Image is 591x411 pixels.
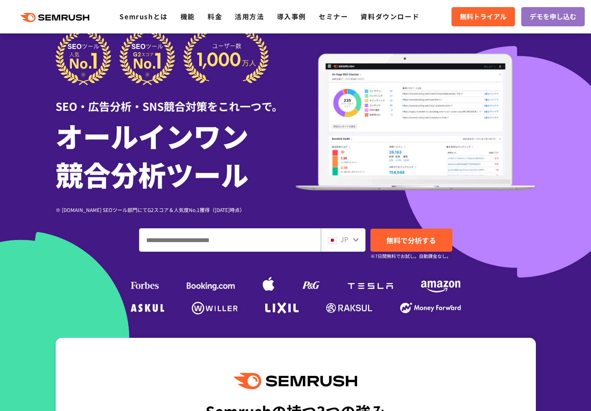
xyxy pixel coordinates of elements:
a: 機能 [180,11,195,21]
span: JP [340,234,348,244]
input: ドメイン、キーワードまたはURLを入力してください [140,229,320,251]
span: 無料トライアル [460,11,507,22]
a: 活用方法 [235,11,264,21]
div: ※ [DOMAIN_NAME] SEOツール部門にてG2スコア＆人気度No.1獲得（[DATE]時点） [56,206,296,214]
a: デモを申し込む [521,7,585,26]
img: Semrush [234,373,357,389]
a: 料金 [208,11,222,21]
a: Semrushとは [119,11,167,21]
a: セミナー [319,11,348,21]
a: 無料トライアル [451,7,515,26]
h1: オールインワン 競合分析ツール [56,116,296,193]
a: 導入事例 [277,11,306,21]
small: ※7日間無料でお試し。自動課金なし。 [370,252,451,260]
a: 無料で分析する [370,229,452,252]
span: 無料で分析する [386,235,436,245]
div: SEO・広告分析・SNS競合対策をこれ一つで。 [56,85,296,114]
span: デモを申し込む [530,11,576,22]
a: 資料ダウンロード [360,11,419,21]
